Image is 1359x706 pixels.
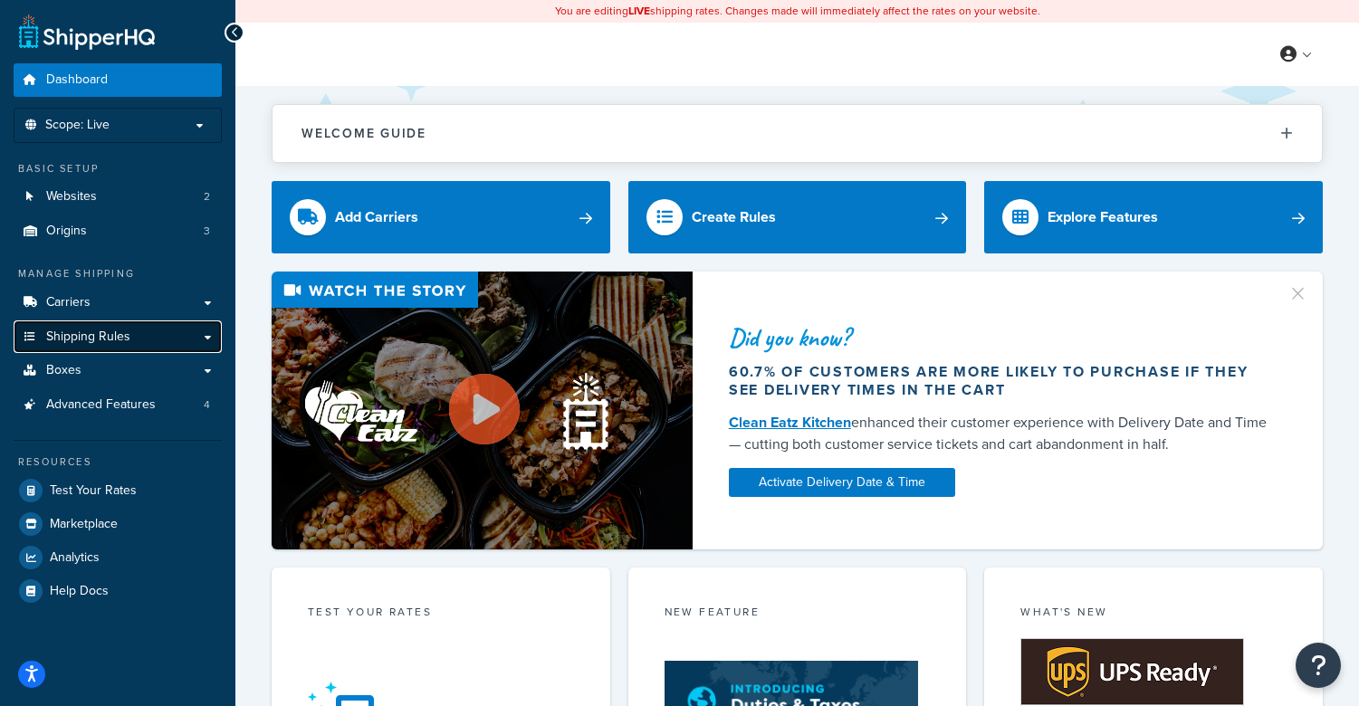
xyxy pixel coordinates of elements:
a: Dashboard [14,63,222,97]
a: Add Carriers [272,181,610,253]
a: Websites2 [14,180,222,214]
span: Origins [46,224,87,239]
a: Explore Features [984,181,1323,253]
span: Shipping Rules [46,329,130,345]
b: LIVE [628,3,650,19]
span: Test Your Rates [50,483,137,499]
img: Video thumbnail [272,272,693,549]
div: Test your rates [308,604,574,625]
a: Origins3 [14,215,222,248]
button: Open Resource Center [1296,643,1341,688]
a: Create Rules [628,181,967,253]
div: Create Rules [692,205,776,230]
div: Explore Features [1048,205,1158,230]
a: Clean Eatz Kitchen [729,412,851,433]
div: Did you know? [729,325,1279,350]
span: Dashboard [46,72,108,88]
span: Help Docs [50,584,109,599]
h2: Welcome Guide [301,127,426,140]
a: Shipping Rules [14,320,222,354]
div: enhanced their customer experience with Delivery Date and Time — cutting both customer service ti... [729,412,1279,455]
span: Carriers [46,295,91,310]
a: Marketplace [14,508,222,540]
div: Add Carriers [335,205,418,230]
div: What's New [1020,604,1287,625]
div: Manage Shipping [14,266,222,281]
a: Activate Delivery Date & Time [729,468,955,497]
a: Advanced Features4 [14,388,222,422]
button: Welcome Guide [273,105,1322,162]
a: Test Your Rates [14,474,222,507]
a: Help Docs [14,575,222,607]
span: Marketplace [50,517,118,532]
span: 4 [204,397,210,413]
div: Resources [14,454,222,470]
div: New Feature [665,604,931,625]
span: 2 [204,189,210,205]
div: Basic Setup [14,161,222,176]
li: Websites [14,180,222,214]
a: Carriers [14,286,222,320]
span: 3 [204,224,210,239]
span: Websites [46,189,97,205]
span: Advanced Features [46,397,156,413]
span: Boxes [46,363,81,378]
span: Scope: Live [45,118,110,133]
li: Advanced Features [14,388,222,422]
span: Analytics [50,550,100,566]
a: Boxes [14,354,222,387]
li: Origins [14,215,222,248]
a: Analytics [14,541,222,574]
div: 60.7% of customers are more likely to purchase if they see delivery times in the cart [729,363,1279,399]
